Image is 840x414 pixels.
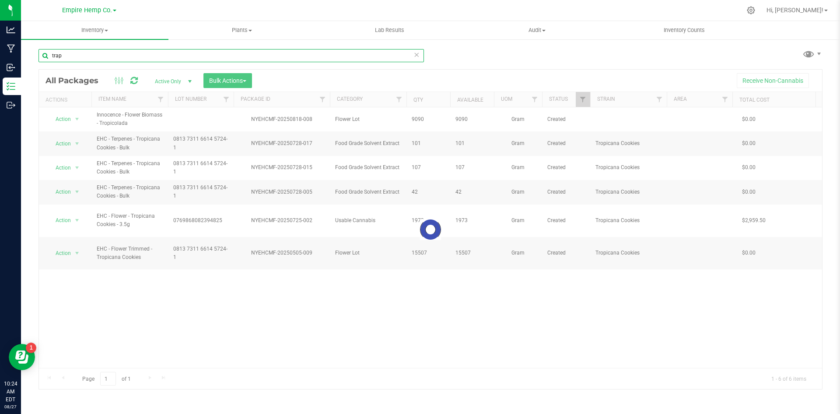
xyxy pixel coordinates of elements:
[169,26,315,34] span: Plants
[4,403,17,410] p: 08/27
[7,44,15,53] inline-svg: Manufacturing
[611,21,758,39] a: Inventory Counts
[168,21,316,39] a: Plants
[316,21,463,39] a: Lab Results
[9,344,35,370] iframe: Resource center
[7,82,15,91] inline-svg: Inventory
[745,6,756,14] div: Manage settings
[4,380,17,403] p: 10:24 AM EDT
[464,26,610,34] span: Audit
[652,26,717,34] span: Inventory Counts
[62,7,112,14] span: Empire Hemp Co.
[26,343,36,353] iframe: Resource center unread badge
[413,49,420,60] span: Clear
[363,26,416,34] span: Lab Results
[766,7,823,14] span: Hi, [PERSON_NAME]!
[7,25,15,34] inline-svg: Analytics
[7,63,15,72] inline-svg: Inbound
[21,26,168,34] span: Inventory
[463,21,611,39] a: Audit
[7,101,15,110] inline-svg: Outbound
[38,49,424,62] input: Search Package ID, Item Name, SKU, Lot or Part Number...
[21,21,168,39] a: Inventory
